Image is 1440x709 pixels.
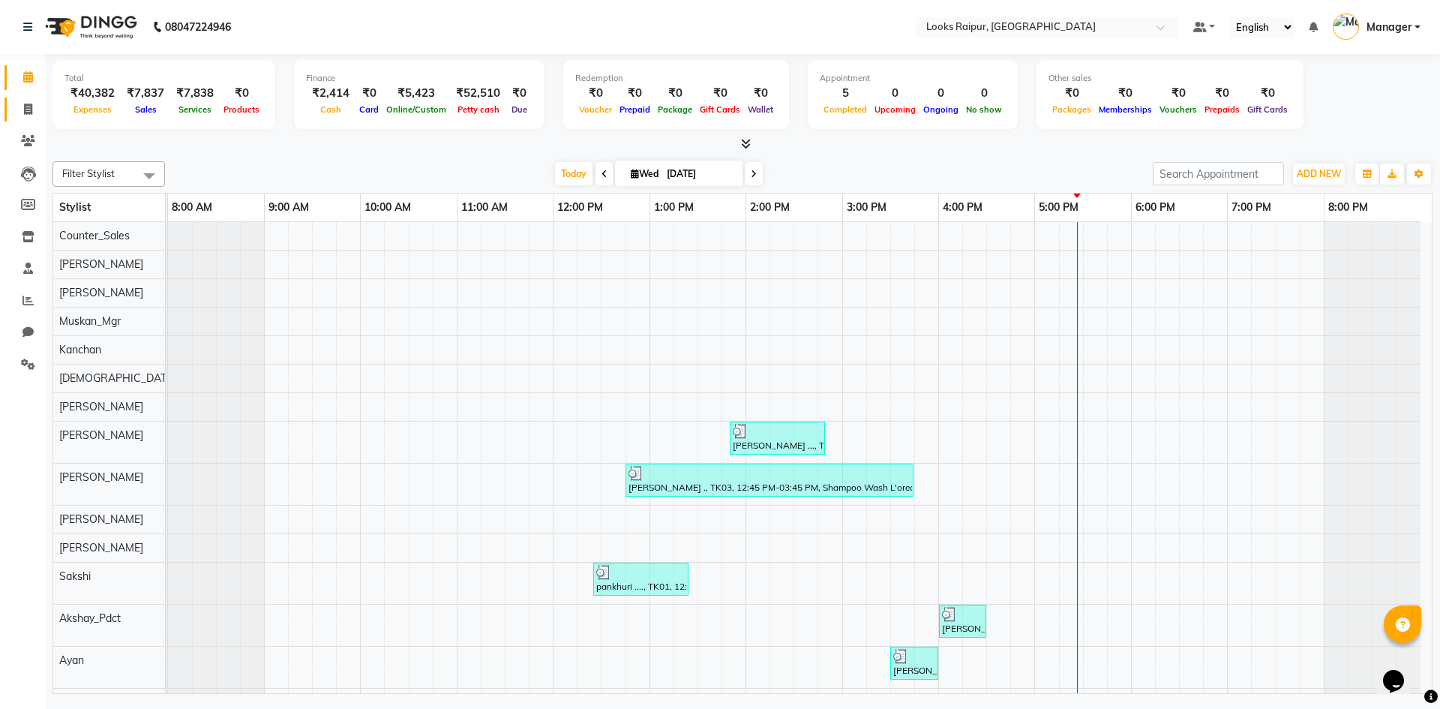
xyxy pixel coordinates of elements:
div: ₹0 [616,85,654,102]
div: Other sales [1048,72,1291,85]
div: ₹0 [1048,85,1095,102]
div: Appointment [820,72,1006,85]
div: ₹0 [506,85,532,102]
div: [PERSON_NAME] ., TK03, 12:45 PM-03:45 PM, Shampoo Wash L'oreal(M),Stylist Cut(M),[PERSON_NAME] Tr... [627,466,912,494]
a: 12:00 PM [553,197,607,218]
span: Prepaids [1201,104,1243,115]
div: ₹0 [355,85,382,102]
span: Manager [1366,20,1411,35]
input: 2025-09-03 [662,163,737,185]
button: ADD NEW [1293,164,1345,185]
span: Wed [627,168,662,179]
iframe: chat widget [1377,649,1425,694]
span: [PERSON_NAME] [59,541,143,554]
div: 5 [820,85,871,102]
a: 7:00 PM [1228,197,1275,218]
div: ₹0 [1156,85,1201,102]
span: [PERSON_NAME] [59,400,143,413]
span: Wallet [744,104,777,115]
span: [PERSON_NAME] [59,428,143,442]
span: Upcoming [871,104,919,115]
span: Vouchers [1156,104,1201,115]
span: Filter Stylist [62,167,115,179]
span: No show [962,104,1006,115]
div: ₹2,414 [306,85,355,102]
div: 0 [871,85,919,102]
span: Gift Cards [696,104,744,115]
span: Ayan [59,653,84,667]
a: 5:00 PM [1035,197,1082,218]
img: logo [38,6,141,48]
div: ₹0 [654,85,696,102]
span: Gift Cards [1243,104,1291,115]
span: Packages [1048,104,1095,115]
span: Prepaid [616,104,654,115]
div: Finance [306,72,532,85]
div: [PERSON_NAME], TK04, 04:00 PM-04:30 PM, K Wash Shampoo(F) [940,607,985,635]
div: ₹0 [1201,85,1243,102]
span: [PERSON_NAME] [59,286,143,299]
div: ₹0 [744,85,777,102]
span: Sakshi [59,569,91,583]
span: Cash [316,104,345,115]
span: [PERSON_NAME] [59,512,143,526]
a: 11:00 AM [457,197,511,218]
span: [PERSON_NAME] [59,470,143,484]
a: 1:00 PM [650,197,697,218]
div: [PERSON_NAME] ..., TK02, 01:50 PM-02:50 PM, Stylist Cut(F),K Wash Shampoo(F) [731,424,823,452]
span: Ongoing [919,104,962,115]
div: ₹0 [220,85,263,102]
a: 4:00 PM [939,197,986,218]
div: pankhuri ...., TK01, 12:25 PM-01:25 PM, Threading Men,Forehead Threading [595,565,687,593]
span: Online/Custom [382,104,450,115]
a: 9:00 AM [265,197,313,218]
span: Today [555,162,592,185]
div: ₹40,382 [64,85,121,102]
div: Total [64,72,263,85]
div: ₹0 [696,85,744,102]
a: 2:00 PM [746,197,793,218]
b: 08047224946 [165,6,231,48]
div: ₹0 [1095,85,1156,102]
a: 10:00 AM [361,197,415,218]
span: Akshay_Pdct [59,611,121,625]
div: ₹7,837 [121,85,170,102]
span: Counter_Sales [59,229,130,242]
div: Redemption [575,72,777,85]
span: Stylist [59,200,91,214]
span: Memberships [1095,104,1156,115]
span: Sales [131,104,160,115]
div: ₹0 [1243,85,1291,102]
span: Expenses [70,104,115,115]
span: [PERSON_NAME] [59,257,143,271]
a: 8:00 PM [1324,197,1372,218]
span: Completed [820,104,871,115]
span: Package [654,104,696,115]
span: Kanchan [59,343,101,356]
span: Muskan_Mgr [59,314,121,328]
span: [DEMOGRAPHIC_DATA] [59,371,176,385]
span: Products [220,104,263,115]
a: 6:00 PM [1132,197,1179,218]
input: Search Appointment [1153,162,1284,185]
div: [PERSON_NAME], TK04, 03:30 PM-04:00 PM, Stylist Cut(M) [892,649,937,677]
div: ₹5,423 [382,85,450,102]
span: Card [355,104,382,115]
div: ₹7,838 [170,85,220,102]
a: 3:00 PM [843,197,890,218]
div: 0 [962,85,1006,102]
div: 0 [919,85,962,102]
span: ADD NEW [1297,168,1341,179]
span: Services [175,104,215,115]
span: Voucher [575,104,616,115]
img: Manager [1333,14,1359,40]
span: Due [508,104,531,115]
div: ₹52,510 [450,85,506,102]
div: ₹0 [575,85,616,102]
a: 8:00 AM [168,197,216,218]
span: Petty cash [454,104,503,115]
